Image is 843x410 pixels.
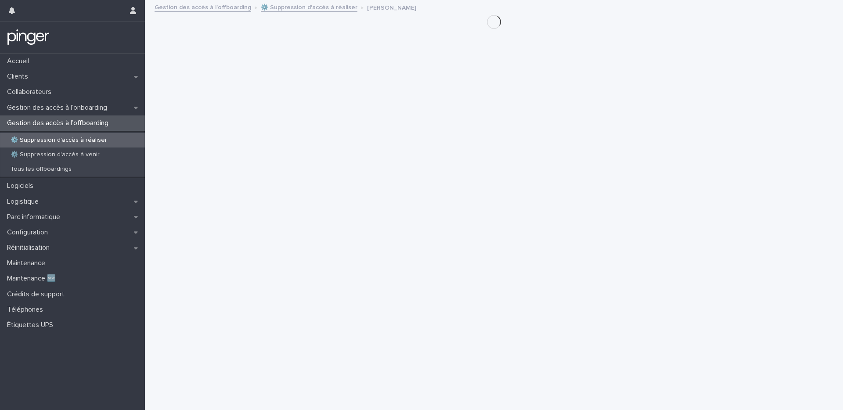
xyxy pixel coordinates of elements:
p: Maintenance 🆕 [4,274,63,283]
img: mTgBEunGTSyRkCgitkcU [7,29,50,46]
p: Clients [4,72,35,81]
p: Crédits de support [4,290,72,299]
p: Configuration [4,228,55,237]
p: Parc informatique [4,213,67,221]
p: ⚙️ Suppression d'accès à réaliser [4,137,114,144]
p: Logiciels [4,182,40,190]
p: Étiquettes UPS [4,321,60,329]
a: ⚙️ Suppression d'accès à réaliser [261,2,357,12]
a: Gestion des accès à l’offboarding [155,2,251,12]
p: Tous les offboardings [4,165,79,173]
p: Gestion des accès à l’offboarding [4,119,115,127]
p: ⚙️ Suppression d'accès à venir [4,151,107,158]
p: Logistique [4,198,46,206]
p: Téléphones [4,306,50,314]
p: Collaborateurs [4,88,58,96]
p: Réinitialisation [4,244,57,252]
p: [PERSON_NAME] [367,2,416,12]
p: Accueil [4,57,36,65]
p: Gestion des accès à l’onboarding [4,104,114,112]
p: Maintenance [4,259,52,267]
